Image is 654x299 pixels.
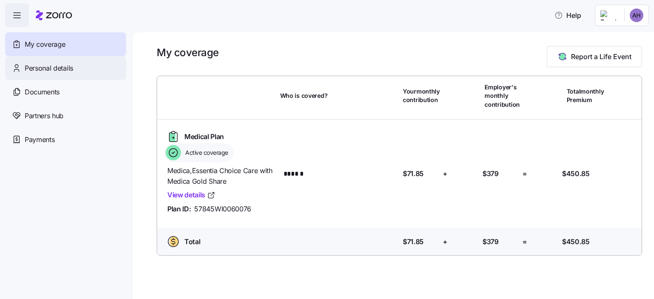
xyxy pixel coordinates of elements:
[25,63,73,74] span: Personal details
[485,83,520,109] span: Employer's monthly contribution
[167,165,273,187] span: Medica , Essentia Choice Care with Medica Gold Share
[443,236,447,247] span: +
[25,39,65,50] span: My coverage
[600,10,617,20] img: Employer logo
[5,56,126,80] a: Personal details
[280,91,328,100] span: Who is covered?
[167,204,191,214] span: Plan ID:
[522,236,527,247] span: =
[5,128,126,151] a: Payments
[25,87,60,97] span: Documents
[25,134,54,145] span: Payments
[184,131,224,142] span: Medical Plan
[167,190,215,200] a: View details
[554,10,581,20] span: Help
[403,87,440,105] span: Your monthly contribution
[630,9,643,22] img: 795d6af15de23ae464f4aed2d7326506
[548,7,588,24] button: Help
[522,168,527,179] span: =
[403,236,424,247] span: $71.85
[403,168,424,179] span: $71.85
[482,168,499,179] span: $379
[443,168,447,179] span: +
[157,46,219,59] h1: My coverage
[567,87,604,105] span: Total monthly Premium
[5,80,126,104] a: Documents
[5,104,126,128] a: Partners hub
[571,51,631,62] span: Report a Life Event
[5,32,126,56] a: My coverage
[194,204,251,214] span: 57845WI0060076
[562,236,590,247] span: $450.85
[482,236,499,247] span: $379
[25,111,63,121] span: Partners hub
[183,148,228,157] span: Active coverage
[184,236,200,247] span: Total
[547,46,642,67] button: Report a Life Event
[562,168,590,179] span: $450.85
